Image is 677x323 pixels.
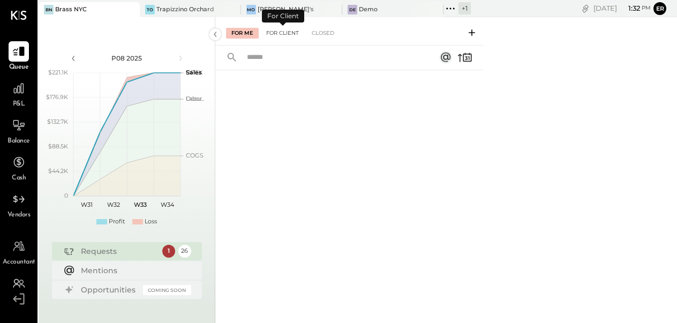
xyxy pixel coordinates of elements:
div: Trapizzino Orchard [156,5,214,14]
div: P08 2025 [81,54,172,63]
div: copy link [580,3,591,14]
a: P&L [1,78,37,109]
div: TO [145,5,155,14]
div: Opportunities [81,284,138,295]
span: Queue [9,63,29,72]
text: $88.5K [48,142,68,150]
text: W31 [81,201,93,208]
div: Mo [246,5,256,14]
div: Demo [359,5,378,14]
text: $132.7K [47,118,68,125]
a: Balance [1,115,37,146]
div: For Me [226,28,259,39]
div: [PERSON_NAME]'s [258,5,314,14]
text: 0 [64,192,68,199]
a: Queue [1,41,37,72]
text: Occu... [186,95,204,102]
text: W34 [160,201,174,208]
span: Vendors [7,211,31,220]
span: 1 : 32 [619,3,640,13]
text: Sales [186,69,202,76]
text: $176.9K [46,93,68,101]
a: Accountant [1,236,37,267]
a: Vendors [1,189,37,220]
div: Brass NYC [55,5,87,14]
text: $44.2K [48,167,68,175]
text: $221.1K [48,69,68,76]
div: Loss [145,217,157,226]
text: COGS [186,152,204,159]
div: Mentions [81,265,186,276]
span: Cash [12,174,26,183]
div: For Client [262,10,304,22]
div: De [348,5,357,14]
button: Er [653,2,666,15]
div: Requests [81,246,157,257]
div: Coming Soon [143,285,191,295]
div: 26 [178,245,191,258]
span: P&L [13,100,25,109]
div: + 1 [458,2,471,14]
span: pm [642,4,651,12]
div: 1 [162,245,175,258]
div: [DATE] [593,3,651,13]
span: Accountant [3,258,35,267]
div: Closed [306,28,340,39]
div: For Client [261,28,304,39]
a: Cash [1,152,37,183]
text: W32 [107,201,120,208]
div: Profit [109,217,125,226]
span: Balance [7,137,30,146]
text: W33 [134,201,147,208]
div: BN [44,5,54,14]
